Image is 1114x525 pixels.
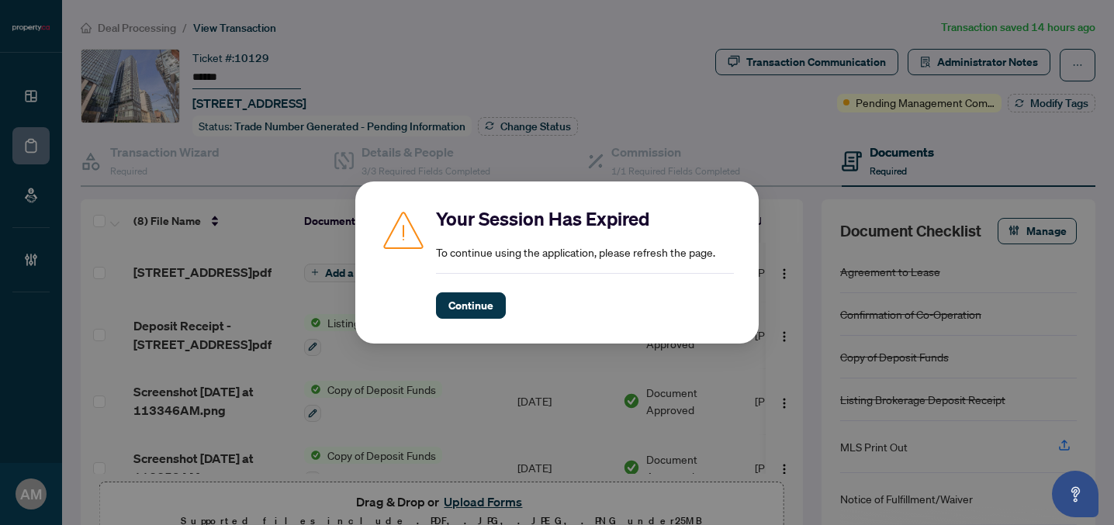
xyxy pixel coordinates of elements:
button: Open asap [1052,471,1098,517]
div: To continue using the application, please refresh the page. [436,206,734,319]
span: Continue [448,293,493,318]
h2: Your Session Has Expired [436,206,734,231]
img: Caution icon [380,206,427,253]
button: Continue [436,292,506,319]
